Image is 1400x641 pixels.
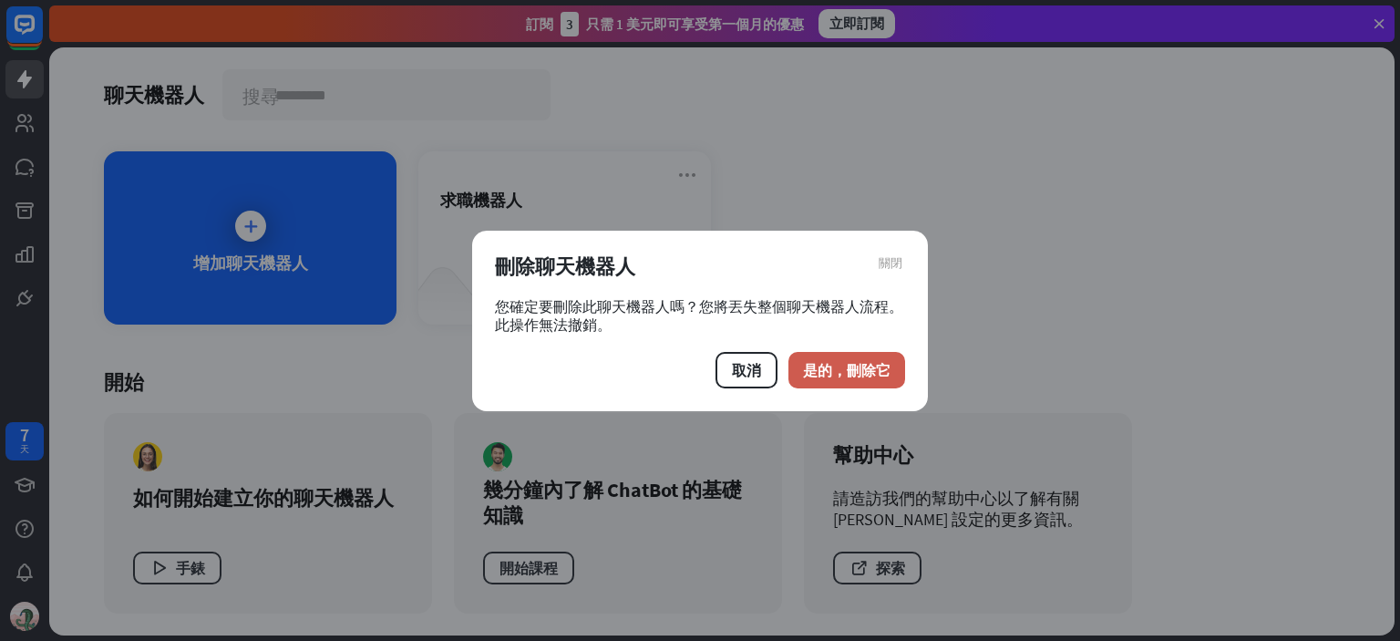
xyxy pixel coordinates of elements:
[788,352,905,388] button: 是的，刪除它
[732,361,761,379] font: 取消
[803,361,890,379] font: 是的，刪除它
[495,297,903,334] font: 您確定要刪除此聊天機器人嗎？您將丟失整個聊天機器人流程。此操作無法撤銷。
[715,352,777,388] button: 取消
[15,7,69,62] button: 開啟 LiveChat 聊天小工具
[495,253,635,279] font: 刪除聊天機器人
[879,256,902,268] font: 關閉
